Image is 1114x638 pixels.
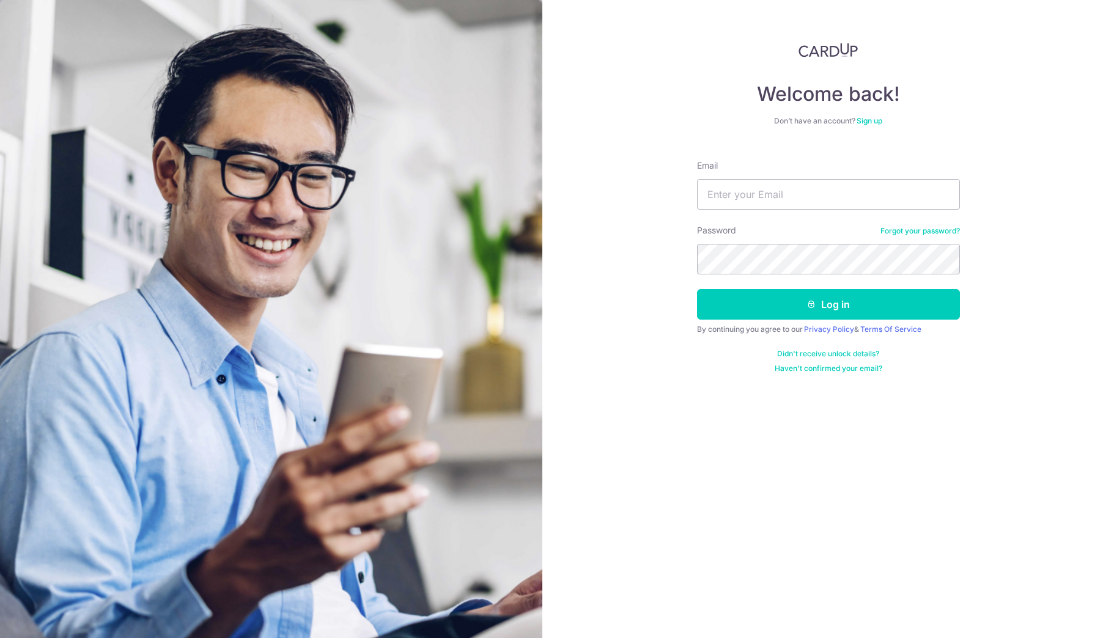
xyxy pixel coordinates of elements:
[775,364,882,373] a: Haven't confirmed your email?
[880,226,960,236] a: Forgot your password?
[697,116,960,126] div: Don’t have an account?
[799,43,858,57] img: CardUp Logo
[860,324,921,334] a: Terms Of Service
[804,324,854,334] a: Privacy Policy
[777,349,879,359] a: Didn't receive unlock details?
[697,324,960,334] div: By continuing you agree to our &
[697,179,960,210] input: Enter your Email
[697,82,960,106] h4: Welcome back!
[697,224,736,237] label: Password
[857,116,882,125] a: Sign up
[697,159,718,172] label: Email
[697,289,960,320] button: Log in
